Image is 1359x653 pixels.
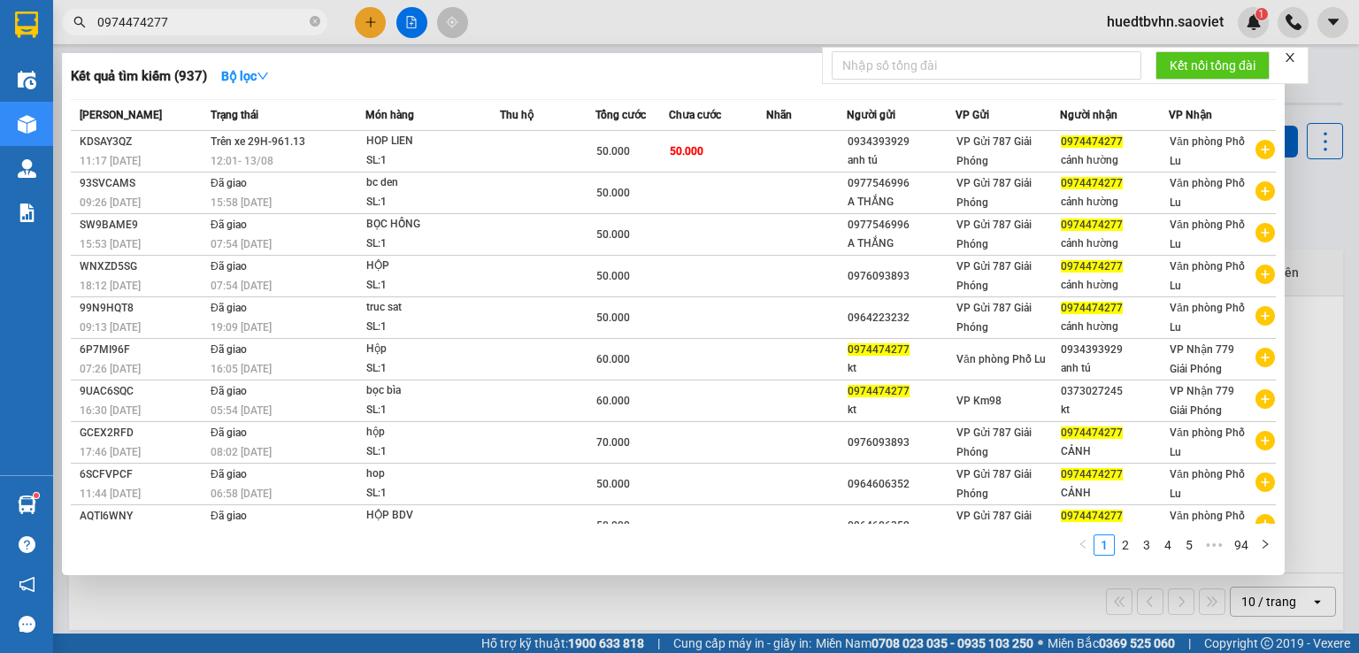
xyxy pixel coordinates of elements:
[310,16,320,27] span: close-circle
[1094,534,1115,556] li: 1
[19,616,35,633] span: message
[19,576,35,593] span: notification
[80,465,205,484] div: 6SCFVPCF
[366,193,499,212] div: SL: 1
[1137,535,1156,555] a: 3
[956,109,989,121] span: VP Gửi
[34,493,39,498] sup: 1
[80,109,162,121] span: [PERSON_NAME]
[1061,359,1168,378] div: anh tú
[596,395,630,407] span: 60.000
[366,423,499,442] div: hộp
[211,135,305,148] span: Trên xe 29H-961.13
[848,133,955,151] div: 0934393929
[211,343,247,356] span: Đã giao
[80,424,205,442] div: GCEX2RFD
[1255,181,1275,201] span: plus-circle
[211,155,273,167] span: 12:01 - 13/08
[1260,539,1271,549] span: right
[211,404,272,417] span: 05:54 [DATE]
[766,109,792,121] span: Nhãn
[80,507,205,526] div: AQTI6WNY
[1061,510,1123,522] span: 0974474277
[211,260,247,273] span: Đã giao
[956,219,1032,250] span: VP Gửi 787 Giải Phóng
[211,468,247,480] span: Đã giao
[366,465,499,484] div: hop
[80,257,205,276] div: WNXZD5SG
[1255,534,1276,556] button: right
[310,14,320,31] span: close-circle
[596,519,630,532] span: 50.000
[207,62,283,90] button: Bộ lọcdown
[366,257,499,276] div: HỘP
[211,177,247,189] span: Đã giao
[1072,534,1094,556] li: Previous Page
[1170,260,1245,292] span: Văn phòng Phố Lu
[1170,56,1255,75] span: Kết nối tổng đài
[211,385,247,397] span: Đã giao
[366,442,499,462] div: SL: 1
[1228,534,1255,556] li: 94
[1170,426,1245,458] span: Văn phòng Phố Lu
[1255,348,1275,367] span: plus-circle
[366,381,499,401] div: bọc bìa
[1255,265,1275,284] span: plus-circle
[80,404,141,417] span: 16:30 [DATE]
[1170,385,1234,417] span: VP Nhận 779 Giải Phóng
[670,145,703,157] span: 50.000
[221,69,269,83] strong: Bộ lọc
[1179,535,1199,555] a: 5
[366,276,499,296] div: SL: 1
[1170,302,1245,334] span: Văn phòng Phố Lu
[80,238,141,250] span: 15:53 [DATE]
[211,280,272,292] span: 07:54 [DATE]
[1061,135,1123,148] span: 0974474277
[366,340,499,359] div: Hộp
[596,353,630,365] span: 60.000
[1061,302,1123,314] span: 0974474277
[366,132,499,151] div: HOP LIEN
[1061,276,1168,295] div: cảnh hường
[211,446,272,458] span: 08:02 [DATE]
[848,359,955,378] div: kt
[1061,177,1123,189] span: 0974474277
[1200,534,1228,556] li: Next 5 Pages
[19,536,35,553] span: question-circle
[848,343,910,356] span: 0974474277
[80,321,141,334] span: 09:13 [DATE]
[366,401,499,420] div: SL: 1
[956,395,1002,407] span: VP Km98
[848,267,955,286] div: 0976093893
[18,115,36,134] img: warehouse-icon
[596,436,630,449] span: 70.000
[211,219,247,231] span: Đã giao
[1179,534,1200,556] li: 5
[848,193,955,211] div: A THẮNG
[211,302,247,314] span: Đã giao
[366,318,499,337] div: SL: 1
[848,434,955,452] div: 0976093893
[1061,193,1168,211] div: cảnh hường
[1061,341,1168,359] div: 0934393929
[1170,343,1234,375] span: VP Nhận 779 Giải Phóng
[848,517,955,535] div: 0964606352
[1255,534,1276,556] li: Next Page
[1229,535,1254,555] a: 94
[366,484,499,503] div: SL: 1
[596,478,630,490] span: 50.000
[80,196,141,209] span: 09:26 [DATE]
[18,159,36,178] img: warehouse-icon
[97,12,306,32] input: Tìm tên, số ĐT hoặc mã đơn
[1170,135,1245,167] span: Văn phòng Phố Lu
[956,302,1032,334] span: VP Gửi 787 Giải Phóng
[80,446,141,458] span: 17:46 [DATE]
[848,234,955,253] div: A THẮNG
[365,109,414,121] span: Món hàng
[956,135,1032,167] span: VP Gửi 787 Giải Phóng
[956,177,1032,209] span: VP Gửi 787 Giải Phóng
[956,510,1032,542] span: VP Gửi 787 Giải Phóng
[1061,484,1168,503] div: CẢNH
[366,298,499,318] div: truc sat
[80,363,141,375] span: 07:26 [DATE]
